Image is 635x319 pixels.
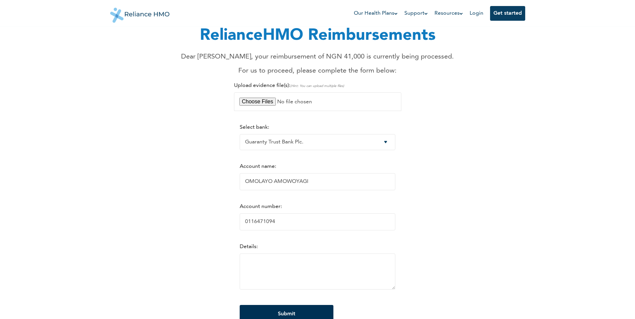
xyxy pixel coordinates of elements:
[240,204,282,209] label: Account number:
[404,9,428,17] a: Support
[490,6,525,21] button: Get started
[110,3,170,23] img: Reliance HMO's Logo
[181,52,454,62] p: Dear [PERSON_NAME], your reimbursement of NGN 41,000 is currently being processed.
[240,244,258,249] label: Details:
[434,9,463,17] a: Resources
[240,164,276,169] label: Account name:
[354,9,398,17] a: Our Health Plans
[181,66,454,76] p: For us to proceed, please complete the form below:
[290,84,344,88] span: (Hint: You can upload multiple files)
[240,125,269,130] label: Select bank:
[470,11,483,16] a: Login
[234,83,344,88] label: Upload evidence file(s):
[181,24,454,48] h1: RelianceHMO Reimbursements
